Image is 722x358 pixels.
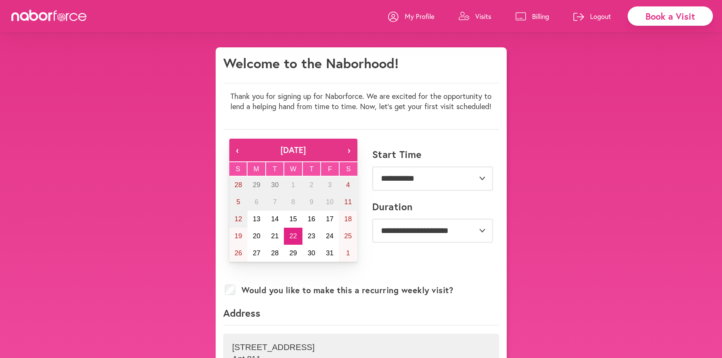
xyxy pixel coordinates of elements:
[229,194,247,211] button: October 5, 2025
[289,232,297,240] abbr: October 22, 2025
[289,215,297,223] abbr: October 15, 2025
[271,249,279,257] abbr: October 28, 2025
[229,245,247,262] button: October 26, 2025
[223,306,499,325] p: Address
[229,139,246,161] button: ‹
[339,177,357,194] button: October 4, 2025
[235,181,242,189] abbr: September 28, 2025
[236,198,240,206] abbr: October 5, 2025
[341,139,357,161] button: ›
[291,198,295,206] abbr: October 8, 2025
[223,55,399,71] h1: Welcome to the Naborhood!
[308,249,315,257] abbr: October 30, 2025
[339,211,357,228] button: October 18, 2025
[308,232,315,240] abbr: October 23, 2025
[266,194,284,211] button: October 7, 2025
[339,228,357,245] button: October 25, 2025
[247,194,266,211] button: October 6, 2025
[266,177,284,194] button: September 30, 2025
[236,165,240,173] abbr: Sunday
[290,165,296,173] abbr: Wednesday
[284,211,302,228] button: October 15, 2025
[253,249,260,257] abbr: October 27, 2025
[291,181,295,189] abbr: October 1, 2025
[235,232,242,240] abbr: October 19, 2025
[372,149,422,160] label: Start Time
[321,211,339,228] button: October 17, 2025
[339,194,357,211] button: October 11, 2025
[310,165,314,173] abbr: Thursday
[302,194,321,211] button: October 9, 2025
[271,215,279,223] abbr: October 14, 2025
[326,215,334,223] abbr: October 17, 2025
[326,249,334,257] abbr: October 31, 2025
[459,5,491,28] a: Visits
[405,12,434,21] p: My Profile
[266,245,284,262] button: October 28, 2025
[266,228,284,245] button: October 21, 2025
[344,215,352,223] abbr: October 18, 2025
[241,285,454,295] label: Would you like to make this a recurring weekly visit?
[266,211,284,228] button: October 14, 2025
[289,249,297,257] abbr: October 29, 2025
[284,194,302,211] button: October 8, 2025
[346,181,350,189] abbr: October 4, 2025
[247,245,266,262] button: October 27, 2025
[229,177,247,194] button: September 28, 2025
[247,228,266,245] button: October 20, 2025
[328,165,332,173] abbr: Friday
[339,245,357,262] button: November 1, 2025
[326,232,334,240] abbr: October 24, 2025
[388,5,434,28] a: My Profile
[475,12,491,21] p: Visits
[271,232,279,240] abbr: October 21, 2025
[346,249,350,257] abbr: November 1, 2025
[284,245,302,262] button: October 29, 2025
[372,201,413,213] label: Duration
[302,228,321,245] button: October 23, 2025
[302,177,321,194] button: October 2, 2025
[532,12,549,21] p: Billing
[628,6,713,26] div: Book a Visit
[247,211,266,228] button: October 13, 2025
[247,177,266,194] button: September 29, 2025
[235,215,242,223] abbr: October 12, 2025
[310,198,313,206] abbr: October 9, 2025
[253,181,260,189] abbr: September 29, 2025
[246,139,341,161] button: [DATE]
[344,232,352,240] abbr: October 25, 2025
[229,228,247,245] button: October 19, 2025
[255,198,258,206] abbr: October 6, 2025
[321,245,339,262] button: October 31, 2025
[590,12,611,21] p: Logout
[328,181,332,189] abbr: October 3, 2025
[321,177,339,194] button: October 3, 2025
[573,5,611,28] a: Logout
[344,198,352,206] abbr: October 11, 2025
[253,215,260,223] abbr: October 13, 2025
[253,232,260,240] abbr: October 20, 2025
[308,215,315,223] abbr: October 16, 2025
[346,165,351,173] abbr: Saturday
[273,165,277,173] abbr: Tuesday
[284,177,302,194] button: October 1, 2025
[254,165,259,173] abbr: Monday
[310,181,313,189] abbr: October 2, 2025
[326,198,334,206] abbr: October 10, 2025
[235,249,242,257] abbr: October 26, 2025
[321,228,339,245] button: October 24, 2025
[302,211,321,228] button: October 16, 2025
[302,245,321,262] button: October 30, 2025
[223,91,499,111] p: Thank you for signing up for Naborforce. We are excited for the opportunity to lend a helping han...
[515,5,549,28] a: Billing
[229,211,247,228] button: October 12, 2025
[321,194,339,211] button: October 10, 2025
[232,342,490,352] p: [STREET_ADDRESS]
[273,198,277,206] abbr: October 7, 2025
[271,181,279,189] abbr: September 30, 2025
[284,228,302,245] button: October 22, 2025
